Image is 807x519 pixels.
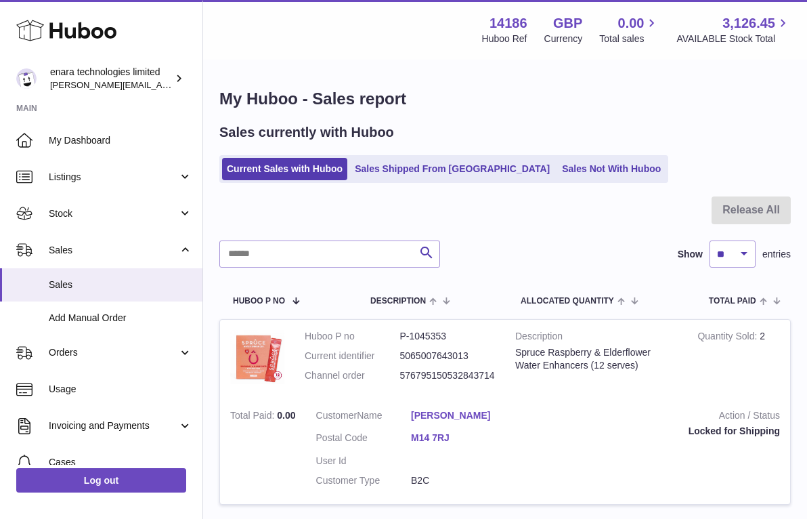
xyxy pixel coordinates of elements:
[400,350,496,362] dd: 5065007643013
[709,297,756,306] span: Total paid
[50,79,271,90] span: [PERSON_NAME][EMAIL_ADDRESS][DOMAIN_NAME]
[370,297,426,306] span: Description
[762,248,791,261] span: entries
[277,410,295,421] span: 0.00
[316,409,412,425] dt: Name
[527,409,780,425] strong: Action / Status
[49,244,178,257] span: Sales
[687,320,790,399] td: 2
[482,33,527,45] div: Huboo Ref
[678,248,703,261] label: Show
[305,330,400,343] dt: Huboo P no
[16,68,37,89] img: Dee@enara.co
[618,14,645,33] span: 0.00
[49,456,192,469] span: Cases
[49,346,178,359] span: Orders
[489,14,527,33] strong: 14186
[49,383,192,396] span: Usage
[544,33,583,45] div: Currency
[219,88,791,110] h1: My Huboo - Sales report
[599,33,659,45] span: Total sales
[411,432,506,444] a: M14 7RJ
[219,123,394,142] h2: Sales currently with Huboo
[49,171,178,184] span: Listings
[521,297,614,306] span: ALLOCATED Quantity
[233,297,285,306] span: Huboo P no
[527,425,780,438] div: Locked for Shipping
[305,350,400,362] dt: Current identifier
[676,33,791,45] span: AVAILABLE Stock Total
[230,410,277,424] strong: Total Paid
[676,14,791,45] a: 3,126.45 AVAILABLE Stock Total
[49,134,192,147] span: My Dashboard
[553,14,582,33] strong: GBP
[305,369,400,382] dt: Channel order
[316,432,412,448] dt: Postal Code
[515,330,677,346] strong: Description
[411,474,506,487] dd: B2C
[49,278,192,291] span: Sales
[49,419,178,432] span: Invoicing and Payments
[599,14,659,45] a: 0.00 Total sales
[697,331,760,345] strong: Quantity Sold
[222,158,347,180] a: Current Sales with Huboo
[16,468,186,493] a: Log out
[316,410,357,421] span: Customer
[50,66,172,91] div: enara technologies limited
[400,369,496,382] dd: 576795150532843714
[49,312,192,325] span: Add Manual Order
[49,207,178,220] span: Stock
[722,14,775,33] span: 3,126.45
[400,330,496,343] dd: P-1045353
[316,474,412,487] dt: Customer Type
[316,455,412,468] dt: User Id
[411,409,506,422] a: [PERSON_NAME]
[350,158,554,180] a: Sales Shipped From [GEOGRAPHIC_DATA]
[230,330,284,384] img: 1747668806.jpeg
[557,158,666,180] a: Sales Not With Huboo
[515,346,677,372] div: Spruce Raspberry & Elderflower Water Enhancers (12 serves)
